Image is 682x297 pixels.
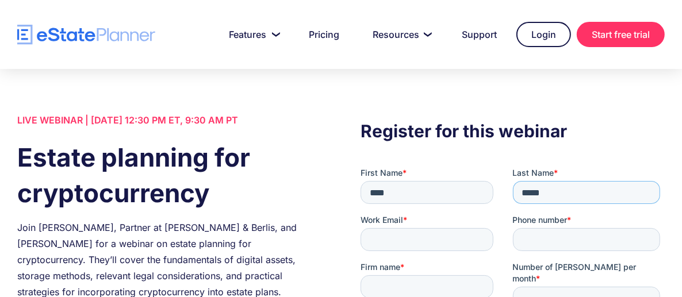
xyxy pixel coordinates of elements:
[295,23,353,46] a: Pricing
[17,140,321,211] h1: Estate planning for cryptocurrency
[577,22,665,47] a: Start free trial
[361,118,665,144] h3: Register for this webinar
[17,112,321,128] div: LIVE WEBINAR | [DATE] 12:30 PM ET, 9:30 AM PT
[17,25,155,45] a: home
[448,23,511,46] a: Support
[215,23,289,46] a: Features
[516,22,571,47] a: Login
[359,23,442,46] a: Resources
